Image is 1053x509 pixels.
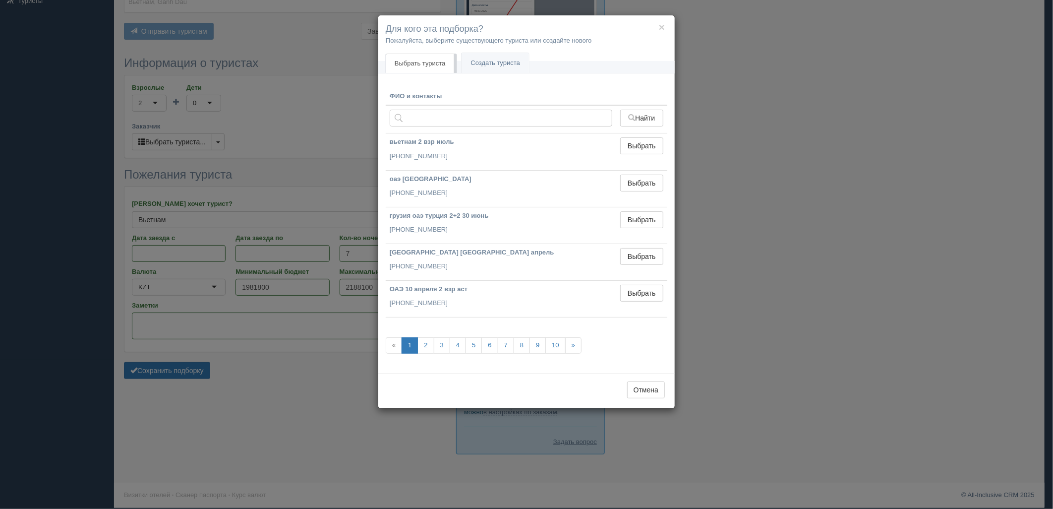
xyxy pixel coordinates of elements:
a: Создать туриста [462,53,529,73]
th: ФИО и контакты [386,88,616,106]
a: 5 [466,337,482,354]
b: вьетнам 2 взр июль [390,138,454,145]
button: Выбрать [620,211,663,228]
button: × [659,22,665,32]
a: 3 [434,337,450,354]
a: Выбрать туриста [386,54,454,73]
b: грузия оаэ турция 2+2 30 июнь [390,212,488,219]
input: Поиск по ФИО, паспорту или контактам [390,110,612,127]
button: Выбрать [620,175,663,191]
button: Выбрать [620,285,663,302]
p: [PHONE_NUMBER] [390,152,612,161]
a: 2 [417,337,434,354]
b: ОАЭ 10 апреля 2 взр аст [390,285,468,293]
button: Выбрать [620,248,663,265]
p: [PHONE_NUMBER] [390,299,612,308]
a: 9 [529,337,546,354]
a: 4 [450,337,466,354]
b: оаэ [GEOGRAPHIC_DATA] [390,175,471,183]
button: Найти [620,110,663,127]
button: Отмена [627,382,665,398]
p: [PHONE_NUMBER] [390,262,612,271]
a: 10 [545,337,565,354]
h4: Для кого эта подборка? [386,23,667,36]
a: » [565,337,582,354]
a: 7 [498,337,514,354]
b: [GEOGRAPHIC_DATA] [GEOGRAPHIC_DATA] апрель [390,249,554,256]
a: 6 [481,337,498,354]
p: Пожалуйста, выберите существующего туриста или создайте нового [386,36,667,45]
p: [PHONE_NUMBER] [390,225,612,235]
p: [PHONE_NUMBER] [390,189,612,198]
button: Выбрать [620,137,663,154]
a: 1 [402,337,418,354]
span: « [386,337,402,354]
a: 8 [514,337,530,354]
